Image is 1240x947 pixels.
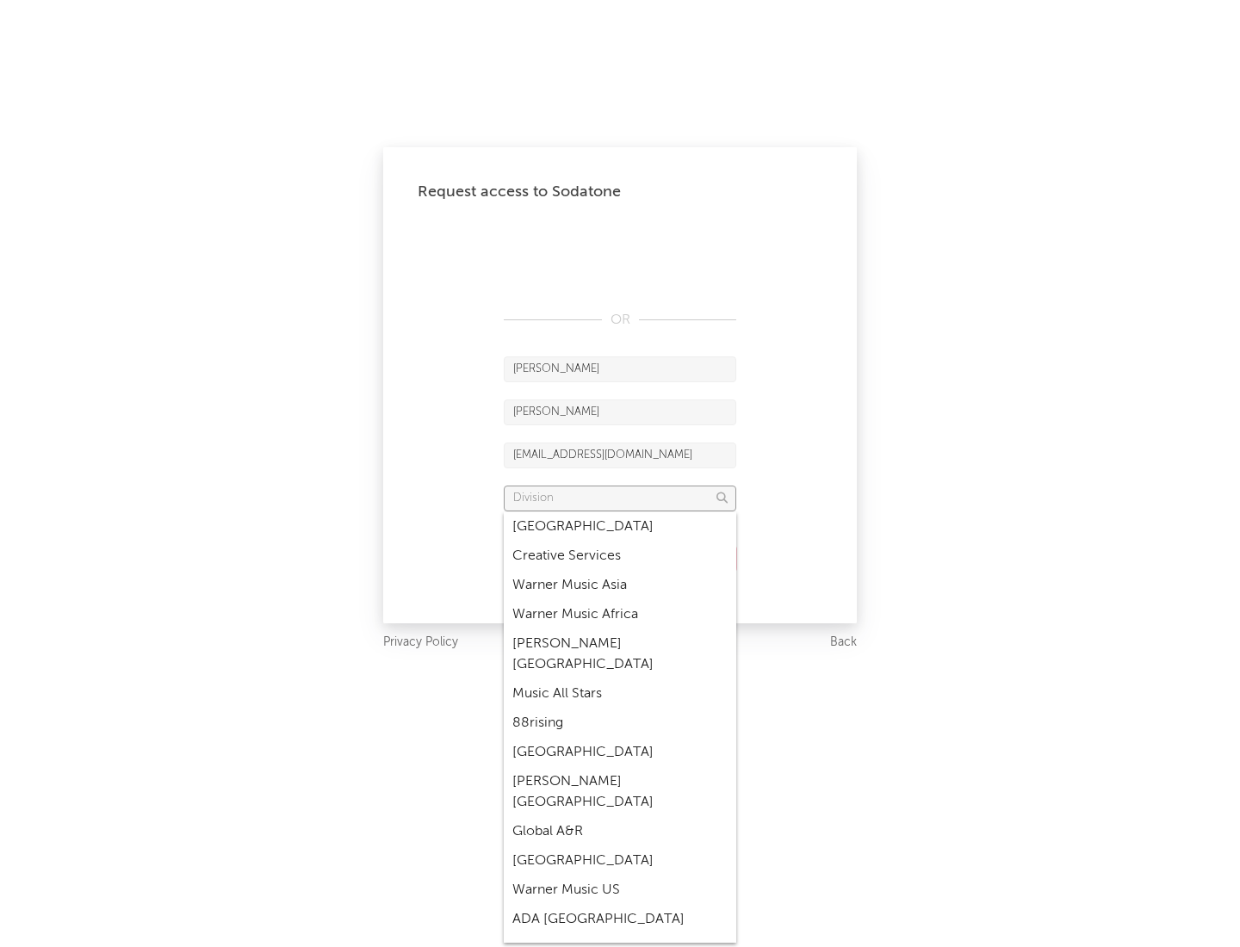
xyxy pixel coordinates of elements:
[504,629,736,679] div: [PERSON_NAME] [GEOGRAPHIC_DATA]
[504,356,736,382] input: First Name
[504,738,736,767] div: [GEOGRAPHIC_DATA]
[504,571,736,600] div: Warner Music Asia
[504,767,736,817] div: [PERSON_NAME] [GEOGRAPHIC_DATA]
[504,399,736,425] input: Last Name
[504,512,736,542] div: [GEOGRAPHIC_DATA]
[504,846,736,876] div: [GEOGRAPHIC_DATA]
[504,443,736,468] input: Email
[504,310,736,331] div: OR
[504,876,736,905] div: Warner Music US
[383,632,458,653] a: Privacy Policy
[504,600,736,629] div: Warner Music Africa
[504,817,736,846] div: Global A&R
[504,542,736,571] div: Creative Services
[504,486,736,511] input: Division
[418,182,822,202] div: Request access to Sodatone
[504,709,736,738] div: 88rising
[504,905,736,934] div: ADA [GEOGRAPHIC_DATA]
[830,632,857,653] a: Back
[504,679,736,709] div: Music All Stars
